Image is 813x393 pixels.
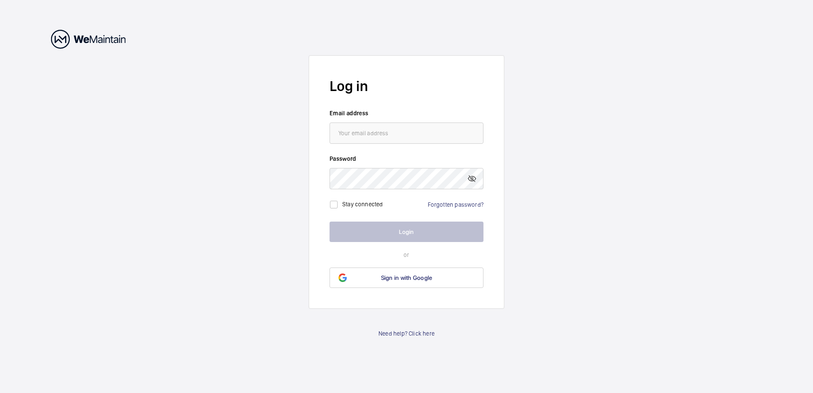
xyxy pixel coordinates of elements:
[330,76,483,96] h2: Log in
[330,109,483,117] label: Email address
[330,154,483,163] label: Password
[330,251,483,259] p: or
[378,329,435,338] a: Need help? Click here
[342,201,383,208] label: Stay connected
[330,122,483,144] input: Your email address
[381,274,432,281] span: Sign in with Google
[330,222,483,242] button: Login
[428,201,483,208] a: Forgotten password?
